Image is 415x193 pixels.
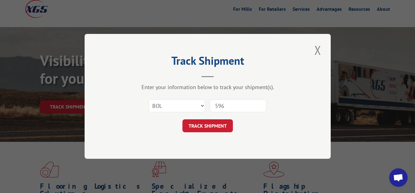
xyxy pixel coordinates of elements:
a: Open chat [389,168,408,187]
button: TRACK SHIPMENT [182,120,233,133]
h2: Track Shipment [115,56,300,68]
div: Enter your information below to track your shipment(s). [115,84,300,91]
input: Number(s) [210,100,266,113]
button: Close modal [313,42,323,59]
